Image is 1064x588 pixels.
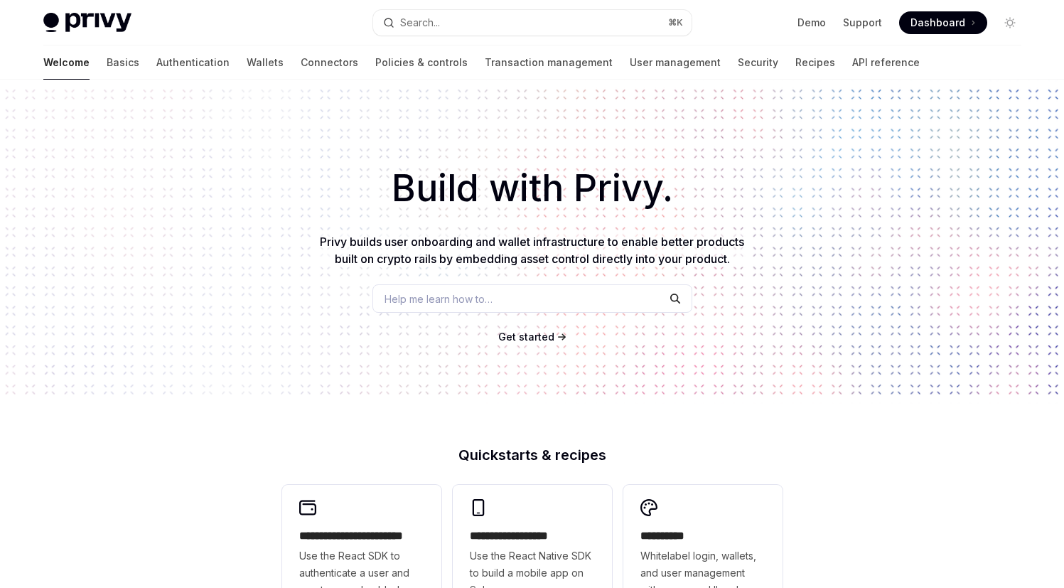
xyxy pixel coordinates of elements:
[23,161,1041,216] h1: Build with Privy.
[43,13,131,33] img: light logo
[107,46,139,80] a: Basics
[795,46,835,80] a: Recipes
[385,292,493,306] span: Help me learn how to…
[738,46,778,80] a: Security
[247,46,284,80] a: Wallets
[43,46,90,80] a: Welcome
[400,14,440,31] div: Search...
[999,11,1021,34] button: Toggle dark mode
[375,46,468,80] a: Policies & controls
[320,235,744,266] span: Privy builds user onboarding and wallet infrastructure to enable better products built on crypto ...
[843,16,882,30] a: Support
[282,448,783,462] h2: Quickstarts & recipes
[852,46,920,80] a: API reference
[668,17,683,28] span: ⌘ K
[485,46,613,80] a: Transaction management
[797,16,826,30] a: Demo
[630,46,721,80] a: User management
[910,16,965,30] span: Dashboard
[899,11,987,34] a: Dashboard
[156,46,230,80] a: Authentication
[498,330,554,344] a: Get started
[301,46,358,80] a: Connectors
[373,10,692,36] button: Open search
[498,331,554,343] span: Get started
